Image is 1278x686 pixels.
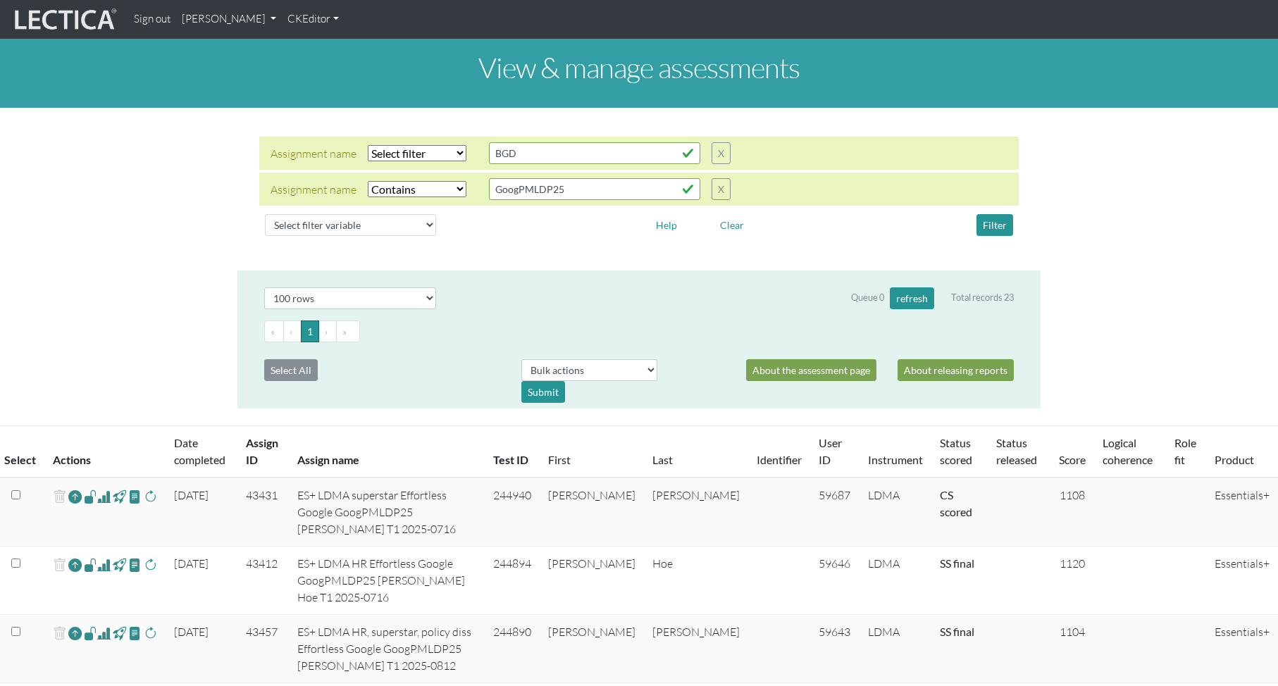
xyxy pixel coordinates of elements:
[271,145,356,162] div: Assignment name
[1060,625,1085,639] span: 1104
[301,320,319,342] button: Go to page 1
[940,488,972,518] a: Completed = assessment has been completed; CS scored = assessment has been CLAS scored; LS scored...
[128,625,142,641] span: view
[712,142,731,164] button: X
[176,6,282,33] a: [PERSON_NAME]
[810,478,860,547] td: 59687
[144,625,157,642] span: rescore
[810,547,860,615] td: 59646
[940,625,974,638] a: Completed = assessment has been completed; CS scored = assessment has been CLAS scored; LS scored...
[84,488,97,504] span: view
[264,320,1014,342] ul: Pagination
[128,6,176,33] a: Sign out
[644,547,748,615] td: Hoe
[84,556,97,573] span: view
[144,488,157,505] span: rescore
[540,615,644,683] td: [PERSON_NAME]
[1206,478,1278,547] td: Essentials+
[521,381,565,403] div: Submit
[166,615,237,683] td: [DATE]
[166,547,237,615] td: [DATE]
[940,436,972,466] a: Status scored
[540,478,644,547] td: [PERSON_NAME]
[113,625,126,641] span: view
[53,623,66,644] span: delete
[1060,556,1085,570] span: 1120
[68,623,82,644] a: Reopen
[11,6,117,33] img: lecticalive
[1059,453,1086,466] a: Score
[860,615,931,683] td: LDMA
[712,178,731,200] button: X
[757,453,802,466] a: Identifier
[540,547,644,615] td: [PERSON_NAME]
[237,547,289,615] td: 43412
[714,214,750,236] button: Clear
[890,287,934,309] button: refresh
[68,487,82,507] a: Reopen
[174,436,225,466] a: Date completed
[68,555,82,575] a: Reopen
[485,547,540,615] td: 244894
[113,488,126,504] span: view
[128,556,142,573] span: view
[644,478,748,547] td: [PERSON_NAME]
[289,547,485,615] td: ES+ LDMA HR Effortless Google GoogPMLDP25 [PERSON_NAME] Hoe T1 2025-0716
[996,436,1037,466] a: Status released
[289,615,485,683] td: ES+ LDMA HR, superstar, policy diss Effortless Google GoogPMLDP25 [PERSON_NAME] T1 2025-0812
[97,556,111,573] span: Analyst score
[485,478,540,547] td: 244940
[644,615,748,683] td: [PERSON_NAME]
[97,625,111,642] span: Analyst score
[1060,488,1085,502] span: 1108
[860,478,931,547] td: LDMA
[485,615,540,683] td: 244890
[868,453,923,466] a: Instrument
[1206,615,1278,683] td: Essentials+
[819,436,842,466] a: User ID
[898,359,1014,381] a: About releasing reports
[746,359,876,381] a: About the assessment page
[650,214,683,236] button: Help
[650,217,683,230] a: Help
[237,478,289,547] td: 43431
[1215,453,1254,466] a: Product
[53,487,66,507] span: delete
[113,556,126,573] span: view
[264,359,318,381] button: Select All
[940,556,974,570] a: Completed = assessment has been completed; CS scored = assessment has been CLAS scored; LS scored...
[289,426,485,478] th: Assign name
[810,615,860,683] td: 59643
[44,426,166,478] th: Actions
[652,453,673,466] a: Last
[860,547,931,615] td: LDMA
[97,488,111,505] span: Analyst score
[1174,436,1196,466] a: Role fit
[548,453,571,466] a: First
[289,478,485,547] td: ES+ LDMA superstar Effortless Google GoogPMLDP25 [PERSON_NAME] T1 2025-0716
[851,287,1014,309] div: Queue 0 Total records 23
[53,555,66,575] span: delete
[976,214,1013,236] button: Filter
[282,6,345,33] a: CKEditor
[237,615,289,683] td: 43457
[84,625,97,641] span: view
[271,181,356,198] div: Assignment name
[237,426,289,478] th: Assign ID
[1206,547,1278,615] td: Essentials+
[144,556,157,573] span: rescore
[1103,436,1153,466] a: Logical coherence
[485,426,540,478] th: Test ID
[128,488,142,504] span: view
[166,478,237,547] td: [DATE]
